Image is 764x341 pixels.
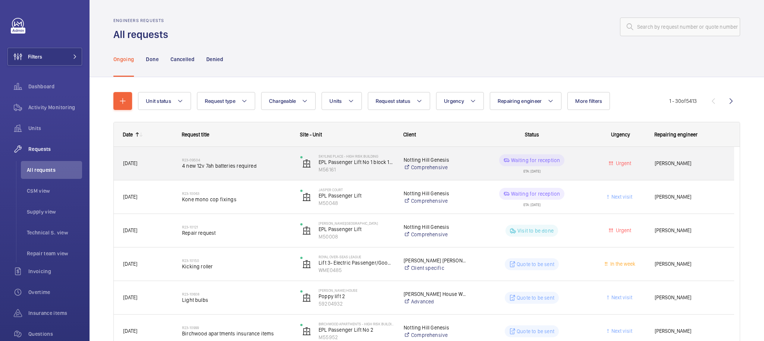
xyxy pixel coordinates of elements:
span: Next visit [610,294,632,300]
span: Invoicing [28,268,82,275]
p: Notting Hill Genesis [404,156,468,164]
span: [DATE] [123,328,137,334]
p: Quote to be sent [517,261,554,268]
p: Ongoing [113,56,134,63]
p: [PERSON_NAME][GEOGRAPHIC_DATA] [319,221,394,225]
p: M50048 [319,199,394,207]
span: Urgent [614,227,631,233]
span: [DATE] [123,160,137,166]
h2: R23-09504 [182,158,291,162]
span: Questions [28,330,82,338]
span: Birchwood apartments insurance items [182,330,291,337]
span: Urgent [614,160,631,166]
p: EPL Passenger Lift No 2 [319,326,394,334]
p: EPL Passenger Lift [319,192,394,199]
span: All requests [27,166,82,174]
img: elevator.svg [302,260,311,269]
a: Comprehensive [404,164,468,171]
span: [PERSON_NAME] [655,193,725,201]
span: More filters [575,98,602,104]
span: Kicking roller [182,263,291,270]
span: 4 new 12v 7ah batteries required [182,162,291,170]
span: Site - Unit [300,132,322,138]
img: elevator.svg [302,327,311,336]
input: Search by request number or quote number [620,18,740,36]
p: EPL Passenger Lift [319,225,394,233]
span: Repair team view [27,250,82,257]
span: [DATE] [123,194,137,200]
span: Urgency [611,132,630,138]
button: Unit status [138,92,191,110]
h2: R23-10063 [182,191,291,196]
p: Lift 3- Electric Passenger/Goods Lift [319,259,394,266]
p: [PERSON_NAME] [PERSON_NAME] + [PERSON_NAME] - [PERSON_NAME] [404,257,468,264]
button: Filters [7,48,82,66]
h2: R23-10150 [182,258,291,263]
span: Requests [28,145,82,153]
img: elevator.svg [302,193,311,202]
span: Units [28,124,82,132]
p: Notting Hill Genesis [404,324,468,331]
span: of [681,98,686,104]
span: Urgency [444,98,464,104]
img: elevator.svg [302,293,311,302]
p: M50008 [319,233,394,240]
h2: Engineers requests [113,18,173,23]
button: More filters [567,92,610,110]
p: M55952 [319,334,394,341]
button: Units [322,92,361,110]
span: Dashboard [28,83,82,90]
p: M56161 [319,166,394,173]
p: Jasper Court [319,187,394,192]
span: Activity Monitoring [28,104,82,111]
span: [DATE] [123,294,137,300]
a: Comprehensive [404,331,468,339]
h1: All requests [113,28,173,41]
p: Visit to be done [517,227,554,234]
div: ETA: [DATE] [523,200,541,206]
button: Chargeable [261,92,316,110]
span: Repairing engineer [498,98,542,104]
span: Chargeable [269,98,296,104]
button: Request status [368,92,430,110]
p: EPL Passenger Lift No 1 block 1/26 [319,158,394,166]
span: Overtime [28,288,82,296]
span: Supply view [27,208,82,215]
span: Client [403,132,416,138]
img: elevator.svg [302,226,311,235]
a: Comprehensive [404,231,468,238]
span: Request type [205,98,235,104]
div: Date [123,132,133,138]
p: Cancelled [170,56,194,63]
span: Units [329,98,342,104]
span: Repair request [182,229,291,237]
span: Filters [28,53,42,60]
p: Denied [206,56,223,63]
span: Technical S. view [27,229,82,236]
p: Done [146,56,158,63]
span: Request status [376,98,411,104]
p: Waiting for reception [511,190,560,198]
a: Comprehensive [404,197,468,205]
a: Advanced [404,298,468,305]
h2: R23-10999 [182,325,291,330]
span: Light bulbs [182,296,291,304]
span: [PERSON_NAME] [655,159,725,168]
p: Quote to be sent [517,328,554,335]
span: Next visit [610,194,632,200]
span: In the week [609,261,635,267]
button: Request type [197,92,255,110]
h2: R23-10121 [182,225,291,229]
span: [DATE] [123,227,137,233]
span: Insurance items [28,309,82,317]
p: Birchwood Apartments - High Risk Building [319,322,394,326]
p: Royal Over-Seas League [319,255,394,259]
button: Urgency [436,92,484,110]
p: [PERSON_NAME] House [319,288,394,293]
span: Request title [182,132,209,138]
span: [DATE] [123,261,137,267]
p: Quote to be sent [517,294,554,301]
p: Notting Hill Genesis [404,190,468,197]
p: Skyline Place - High Risk Building [319,154,394,158]
p: Notting Hill Genesis [404,223,468,231]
